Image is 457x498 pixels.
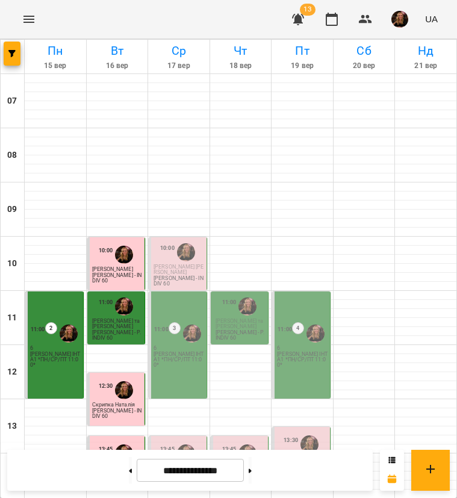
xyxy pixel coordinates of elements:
[7,149,17,162] h6: 08
[212,60,270,72] h6: 18 вер
[7,366,17,379] h6: 12
[273,60,331,72] h6: 19 вер
[30,346,81,351] p: 6
[45,322,57,334] label: 2
[154,276,204,287] p: [PERSON_NAME] - INDIV 60
[425,13,438,25] span: UA
[115,246,133,264] img: Завада Аня
[92,273,143,284] p: [PERSON_NAME] - INDIV 60
[154,352,204,368] p: [PERSON_NAME] ІНТ А1 *ПН/СР/ПТ 11:00*
[154,325,169,334] label: 11:00
[420,8,443,30] button: UA
[306,325,325,343] img: Завада Аня
[14,5,43,34] button: Menu
[99,246,113,255] label: 10:00
[335,60,393,72] h6: 20 вер
[26,42,84,60] h6: Пн
[92,330,143,341] p: [PERSON_NAME] - P. INDIV 60
[216,318,263,329] span: [PERSON_NAME] та [PERSON_NAME]
[150,60,208,72] h6: 17 вер
[115,297,133,316] img: Завада Аня
[212,42,270,60] h6: Чт
[7,203,17,216] h6: 09
[284,436,298,444] label: 13:30
[169,322,181,334] label: 3
[150,42,208,60] h6: Ср
[397,42,455,60] h6: Нд
[99,382,113,390] label: 12:30
[92,402,135,408] span: Скрипка Наталія
[99,298,113,307] label: 11:00
[26,60,84,72] h6: 15 вер
[335,42,393,60] h6: Сб
[92,266,133,272] span: [PERSON_NAME]
[300,4,316,16] span: 13
[273,42,331,60] h6: Пт
[222,298,237,307] label: 11:00
[277,352,328,368] p: [PERSON_NAME] ІНТ А1 *ПН/СР/ПТ 11:00*
[92,408,143,419] p: [PERSON_NAME] - INDIV 60
[160,244,175,252] label: 10:00
[7,420,17,433] h6: 13
[177,243,195,261] img: Завада Аня
[7,257,17,270] h6: 10
[115,381,133,399] img: Завада Аня
[89,60,146,72] h6: 16 вер
[300,435,319,453] img: Завада Аня
[154,346,204,351] p: 6
[92,318,140,329] span: [PERSON_NAME] та [PERSON_NAME]
[60,325,78,343] img: Завада Аня
[89,42,146,60] h6: Вт
[31,325,45,334] label: 11:00
[154,264,204,275] span: [PERSON_NAME] [PERSON_NAME]
[238,297,256,316] img: Завада Аня
[7,95,17,108] h6: 07
[292,322,304,334] label: 4
[216,330,266,341] p: [PERSON_NAME] - P. INDIV 60
[278,325,292,334] label: 11:00
[7,311,17,325] h6: 11
[391,11,408,28] img: 019b2ef03b19e642901f9fba5a5c5a68.jpg
[397,60,455,72] h6: 21 вер
[30,352,81,368] p: [PERSON_NAME] ІНТ А1 *ПН/СР/ПТ 11:00*
[183,325,201,343] img: Завада Аня
[277,346,328,351] p: 6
